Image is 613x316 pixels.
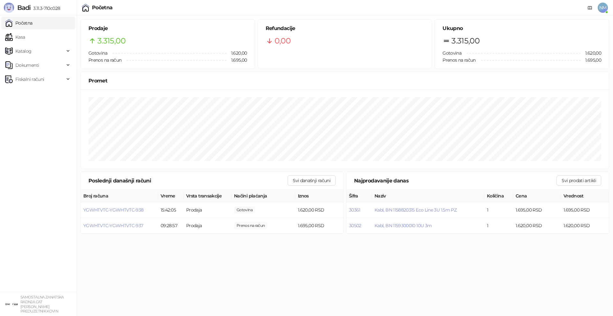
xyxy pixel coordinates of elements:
span: Fiskalni računi [15,73,44,86]
td: 09:28:57 [158,218,184,234]
td: 1 [484,202,513,218]
th: Vrednost [561,190,609,202]
span: 1.620,00 [227,50,247,57]
span: Gotovina [443,50,461,56]
td: 1.695,00 RSD [513,202,561,218]
a: Dokumentacija [585,3,595,13]
button: 30361 [349,207,360,213]
span: Badi [17,4,31,12]
button: Svi prodati artikli [556,175,601,186]
button: YGWHTVTC-YGWHTVTC-937 [83,223,143,228]
h5: Prodaje [88,25,247,32]
div: Poslednji današnji računi [88,177,288,185]
div: Promet [88,77,601,85]
th: Cena [513,190,561,202]
th: Naziv [372,190,484,202]
span: 3.315,00 [97,35,125,47]
span: 1.695,00 [581,57,601,64]
td: 1.695,00 RSD [295,218,343,234]
th: Vrsta transakcije [184,190,231,202]
span: 1.695,00 [234,222,267,229]
th: Količina [484,190,513,202]
td: Prodaja [184,218,231,234]
small: SAMOSTALNA ZANATSKA RADNJA CAT [PERSON_NAME] PREDUZETNIK KOVIN [20,295,64,313]
span: 3.11.3-710c028 [31,5,60,11]
td: 1 [484,218,513,234]
td: 1.620,00 RSD [295,202,343,218]
div: Najprodavanije danas [354,177,556,185]
th: Načini plaćanja [231,190,295,202]
button: 30502 [349,223,361,228]
span: Prenos na račun [88,57,121,63]
button: YGWHTVTC-YGWHTVTC-938 [83,207,144,213]
td: 1.695,00 RSD [561,202,609,218]
span: NM [598,3,608,13]
span: Dokumenti [15,59,39,72]
th: Vreme [158,190,184,202]
td: 1.620,00 RSD [513,218,561,234]
button: Kabl, BN 1159300010 10U 3m [375,223,432,228]
span: 1.620,00 [581,50,601,57]
td: 15:42:05 [158,202,184,218]
span: 1.695,00 [227,57,247,64]
button: Svi današnji računi [288,175,336,186]
span: 2.000,00 [234,206,255,213]
h5: Ukupno [443,25,601,32]
span: Katalog [15,45,32,58]
div: Početna [92,5,113,10]
td: 1.620,00 RSD [561,218,609,234]
th: Šifra [346,190,372,202]
a: Početna [5,17,33,29]
span: Gotovina [88,50,107,56]
button: Kabl, BN 1158820315 Eco Line 3U 1.5m PZ [375,207,457,213]
td: Prodaja [184,202,231,218]
span: Prenos na račun [443,57,475,63]
h5: Refundacije [266,25,424,32]
th: Iznos [295,190,343,202]
th: Broj računa [81,190,158,202]
span: 0,00 [275,35,291,47]
a: Kasa [5,31,25,43]
img: 64x64-companyLogo-ae27db6e-dfce-48a1-b68e-83471bd1bffd.png [5,298,18,311]
span: 3.315,00 [451,35,480,47]
img: Logo [4,3,14,13]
